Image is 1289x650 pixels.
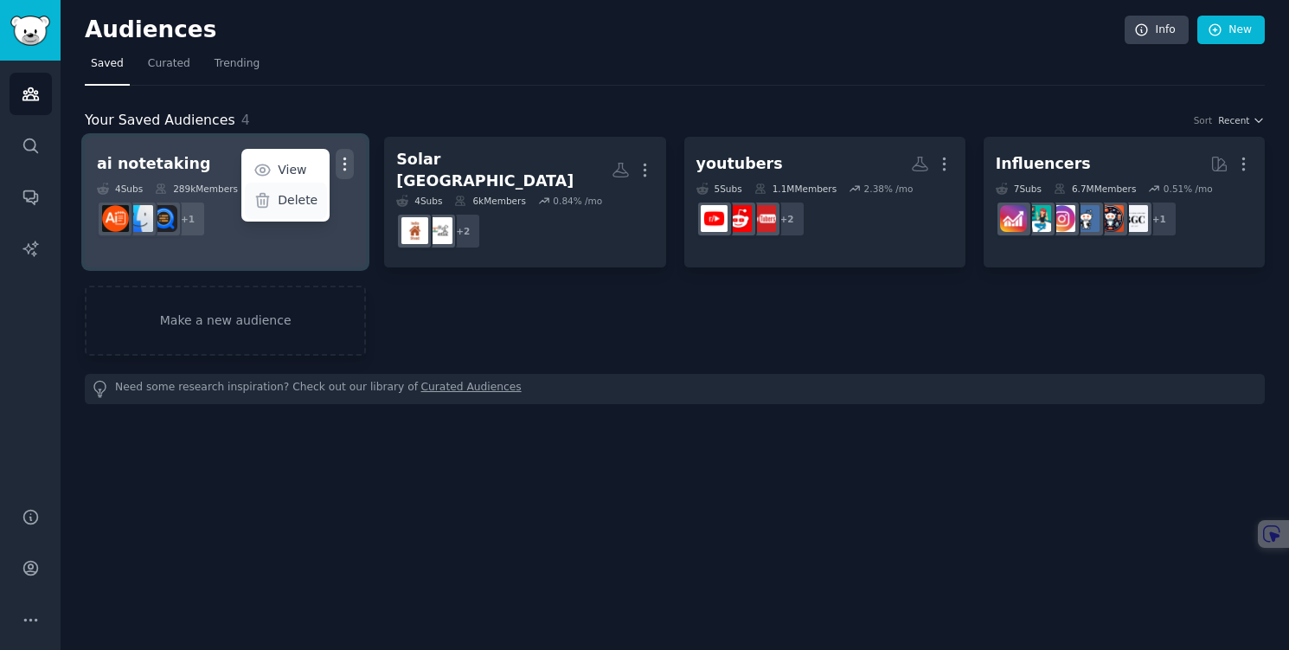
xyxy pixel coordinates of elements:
img: GummySearch logo [10,16,50,46]
img: AiNoteTaker [102,205,129,232]
h2: Audiences [85,16,1125,44]
img: SolarPowerIndia [426,217,452,244]
img: InstagramGrowthTips [1000,205,1027,232]
span: Your Saved Audiences [85,110,235,132]
div: 2.38 % /mo [864,183,914,195]
div: Sort [1194,114,1213,126]
a: Saved [85,50,130,86]
div: youtubers [696,153,783,175]
div: 289k Members [155,183,238,195]
div: Need some research inspiration? Check out our library of [85,374,1265,404]
div: 4 Sub s [97,183,143,195]
img: socialmedia [1097,205,1124,232]
div: 6k Members [454,195,525,207]
div: 6.7M Members [1054,183,1136,195]
div: + 1 [1141,201,1177,237]
a: Info [1125,16,1189,45]
div: 1.1M Members [754,183,837,195]
div: + 2 [445,213,481,249]
span: Saved [91,56,124,72]
div: 5 Sub s [696,183,742,195]
a: Trending [208,50,266,86]
a: Solar [GEOGRAPHIC_DATA]4Subs6kMembers0.84% /mo+2SolarPowerIndiaIndiaHomeStead [384,137,665,267]
img: IndiaHomeStead [401,217,428,244]
span: Curated [148,56,190,72]
div: 0.51 % /mo [1164,183,1213,195]
img: youtubers [701,205,728,232]
div: + 1 [170,201,206,237]
a: View [245,152,327,189]
a: Influencers7Subs6.7MMembers0.51% /mo+1BeautyGuruChattersocialmediaInstagramInstagramMarketinginfl... [984,137,1265,267]
div: 0.84 % /mo [553,195,602,207]
a: ai notetakingViewDelete4Subs289kMembers4.09% /mo+1QuickTakesmacappsAiNoteTaker [85,137,366,267]
p: View [278,161,306,179]
div: + 2 [769,201,805,237]
img: SmallYoutubers [725,205,752,232]
a: Make a new audience [85,286,366,356]
img: influencermarketing [1024,205,1051,232]
a: Curated [142,50,196,86]
a: New [1197,16,1265,45]
div: Solar [GEOGRAPHIC_DATA] [396,149,611,191]
div: 4 Sub s [396,195,442,207]
span: 4 [241,112,250,128]
a: youtubers5Subs1.1MMembers2.38% /mo+2NewTubersSmallYoutubersyoutubers [684,137,965,267]
img: InstagramMarketing [1049,205,1075,232]
div: Influencers [996,153,1091,175]
button: Recent [1218,114,1265,126]
div: ai notetaking [97,153,210,175]
img: Instagram [1073,205,1100,232]
span: Recent [1218,114,1249,126]
img: QuickTakes [151,205,177,232]
div: 7 Sub s [996,183,1042,195]
p: Delete [278,191,317,209]
a: Curated Audiences [421,380,522,398]
img: macapps [126,205,153,232]
span: Trending [215,56,260,72]
img: BeautyGuruChatter [1121,205,1148,232]
img: NewTubers [749,205,776,232]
